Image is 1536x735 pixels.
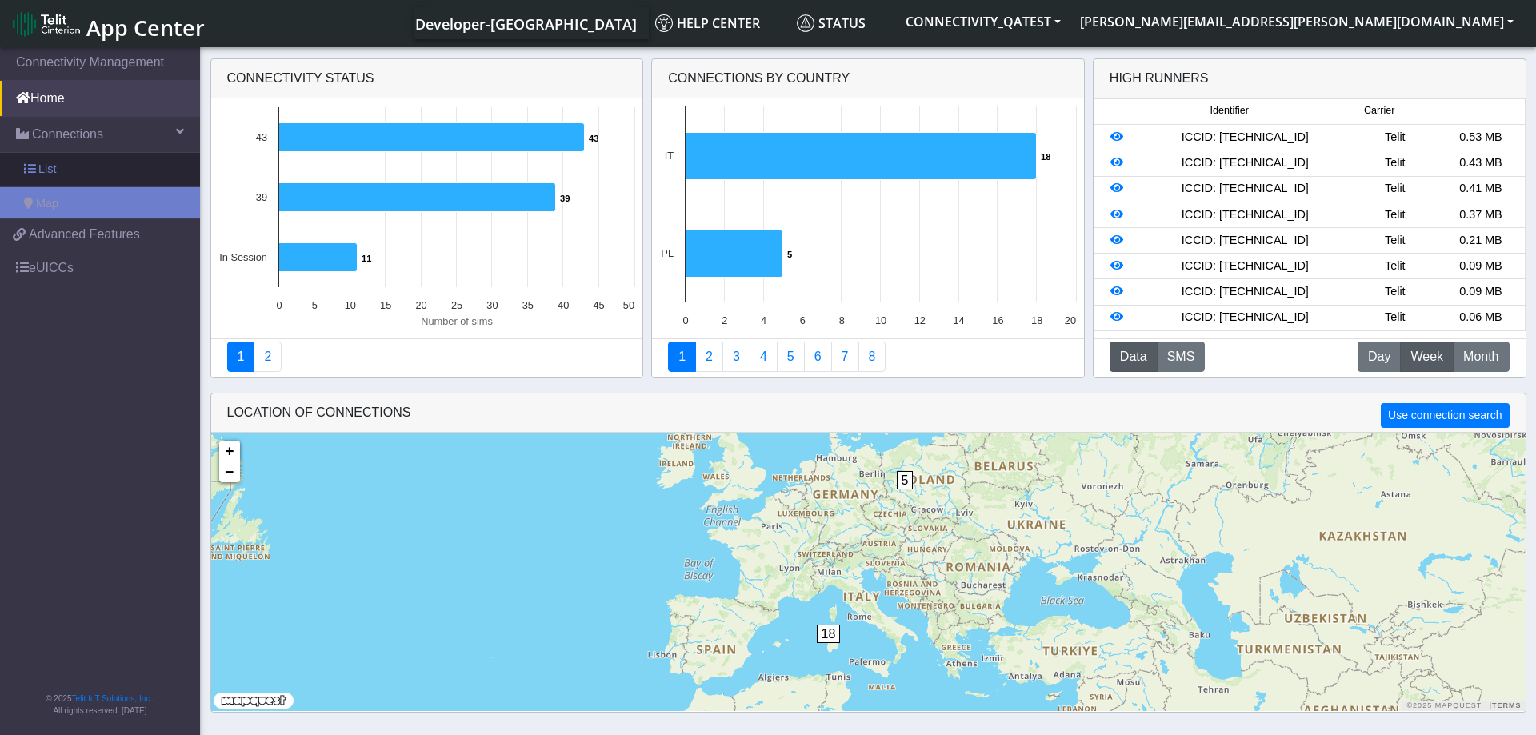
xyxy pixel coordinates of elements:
[421,315,493,327] text: Number of sims
[254,342,282,372] a: Deployment status
[1438,232,1523,250] div: 0.21 MB
[1210,103,1249,118] span: Identifier
[1138,258,1352,275] div: ICCID: [TECHNICAL_ID]
[558,299,569,311] text: 40
[649,7,790,39] a: Help center
[831,342,859,372] a: Zero Session
[1368,347,1390,366] span: Day
[953,314,964,326] text: 14
[560,194,570,203] text: 39
[1070,7,1523,36] button: [PERSON_NAME][EMAIL_ADDRESS][PERSON_NAME][DOMAIN_NAME]
[219,251,267,263] text: In Session
[72,694,152,703] a: Telit IoT Solutions, Inc.
[1438,283,1523,301] div: 0.09 MB
[1041,152,1050,162] text: 18
[1438,206,1523,224] div: 0.37 MB
[13,11,80,37] img: logo-telit-cinterion-gw-new.png
[1402,701,1525,711] div: ©2025 MapQuest, |
[623,299,634,311] text: 50
[415,299,426,311] text: 20
[1358,342,1401,372] button: Day
[36,195,58,213] span: Map
[227,342,627,372] nav: Summary paging
[1492,701,1522,709] a: Terms
[415,14,637,34] span: Developer-[GEOGRAPHIC_DATA]
[1352,283,1438,301] div: Telit
[1031,314,1042,326] text: 18
[256,131,267,143] text: 43
[682,314,688,326] text: 0
[29,225,140,244] span: Advanced Features
[380,299,391,311] text: 15
[1352,258,1438,275] div: Telit
[1352,309,1438,326] div: Telit
[362,254,371,263] text: 11
[211,393,1526,433] div: LOCATION OF CONNECTIONS
[593,299,604,311] text: 45
[1438,154,1523,172] div: 0.43 MB
[790,7,896,39] a: Status
[1138,232,1352,250] div: ICCID: [TECHNICAL_ID]
[32,125,103,144] span: Connections
[1410,347,1443,366] span: Week
[897,471,914,489] span: 5
[1110,69,1209,88] div: High Runners
[797,14,814,32] img: status.svg
[589,134,598,143] text: 43
[761,314,766,326] text: 4
[875,314,886,326] text: 10
[797,14,866,32] span: Status
[804,342,832,372] a: 14 Days Trend
[38,161,56,178] span: List
[665,150,674,162] text: IT
[1157,342,1206,372] button: SMS
[668,342,1068,372] nav: Summary paging
[661,247,674,259] text: PL
[86,13,205,42] span: App Center
[1352,129,1438,146] div: Telit
[345,299,356,311] text: 10
[1138,154,1352,172] div: ICCID: [TECHNICAL_ID]
[276,299,282,311] text: 0
[219,461,240,482] a: Zoom out
[839,314,845,326] text: 8
[1381,403,1509,428] button: Use connection search
[1138,206,1352,224] div: ICCID: [TECHNICAL_ID]
[655,14,673,32] img: knowledge.svg
[522,299,534,311] text: 35
[800,314,806,326] text: 6
[668,342,696,372] a: Connections By Country
[1438,180,1523,198] div: 0.41 MB
[777,342,805,372] a: Usage by Carrier
[1438,309,1523,326] div: 0.06 MB
[896,7,1070,36] button: CONNECTIVITY_QATEST
[1400,342,1454,372] button: Week
[256,191,267,203] text: 39
[992,314,1003,326] text: 16
[817,625,841,643] span: 18
[211,59,643,98] div: Connectivity status
[914,314,926,326] text: 12
[1364,103,1394,118] span: Carrier
[787,250,792,259] text: 5
[414,7,636,39] a: Your current platform instance
[722,314,727,326] text: 2
[1453,342,1509,372] button: Month
[486,299,498,311] text: 30
[722,342,750,372] a: Usage per Country
[1138,180,1352,198] div: ICCID: [TECHNICAL_ID]
[312,299,318,311] text: 5
[655,14,760,32] span: Help center
[1138,129,1352,146] div: ICCID: [TECHNICAL_ID]
[858,342,886,372] a: Not Connected for 30 days
[1438,129,1523,146] div: 0.53 MB
[1352,154,1438,172] div: Telit
[1138,309,1352,326] div: ICCID: [TECHNICAL_ID]
[1065,314,1076,326] text: 20
[1438,258,1523,275] div: 0.09 MB
[695,342,723,372] a: Carrier
[1110,342,1158,372] button: Data
[1463,347,1498,366] span: Month
[227,342,255,372] a: Connectivity status
[1352,180,1438,198] div: Telit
